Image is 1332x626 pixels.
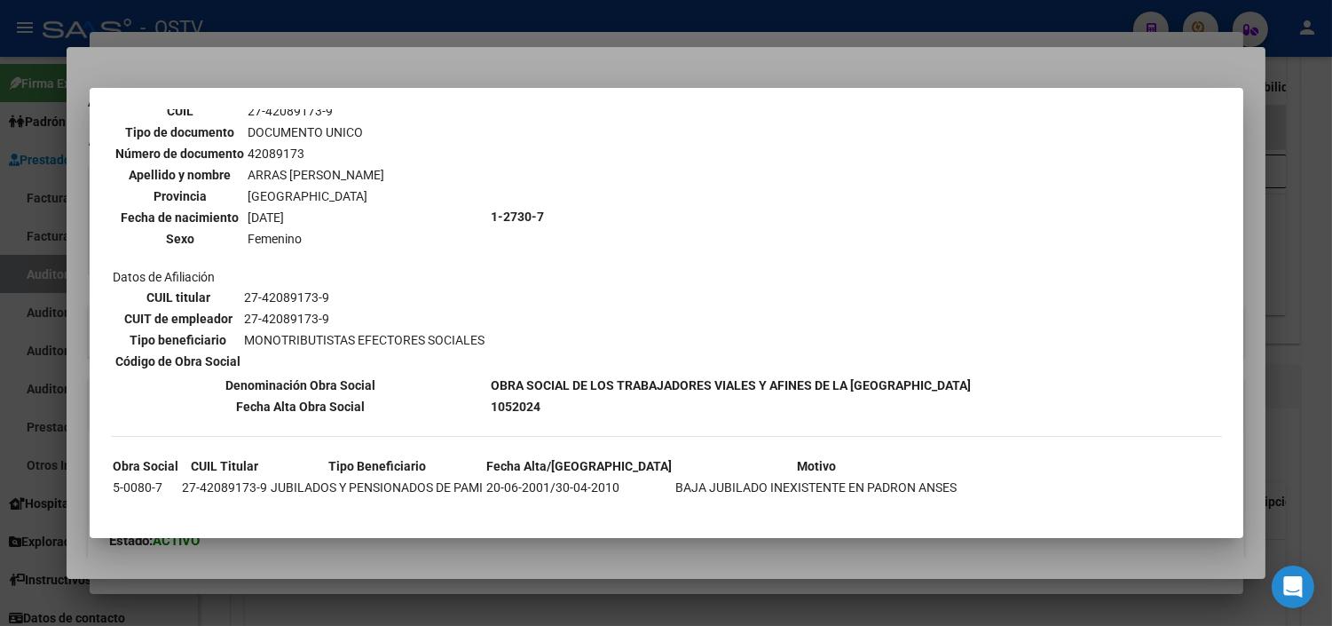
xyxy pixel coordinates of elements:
th: Provincia [115,186,246,206]
th: Motivo [675,456,958,476]
td: DOCUMENTO UNICO [248,123,386,142]
td: 20-06-2001/30-04-2010 [486,478,674,497]
th: Denominación Obra Social [113,376,489,395]
th: Tipo Beneficiario [271,456,485,476]
td: 27-42089173-9 [244,288,486,307]
th: Apellido y nombre [115,165,246,185]
th: Fecha de nacimiento [115,208,246,227]
th: Tipo de documento [115,123,246,142]
td: Femenino [248,229,386,249]
th: CUIL titular [115,288,242,307]
td: ARRAS [PERSON_NAME] [248,165,386,185]
td: 27-42089173-9 [182,478,269,497]
td: 27-42089173-9 [244,309,486,329]
td: [GEOGRAPHIC_DATA] [248,186,386,206]
th: Sexo [115,229,246,249]
th: Número de documento [115,144,246,163]
td: BAJA JUBILADO INEXISTENTE EN PADRON ANSES [675,478,958,497]
th: CUIL Titular [182,456,269,476]
th: Fecha Alta Obra Social [113,397,489,416]
b: 1052024 [492,400,541,414]
td: 42089173 [248,144,386,163]
b: OBRA SOCIAL DE LOS TRABAJADORES VIALES Y AFINES DE LA [GEOGRAPHIC_DATA] [492,378,972,392]
th: Obra Social [113,456,180,476]
td: 27-42089173-9 [248,101,386,121]
th: Tipo beneficiario [115,330,242,350]
div: Open Intercom Messenger [1272,566,1314,608]
th: Código de Obra Social [115,352,242,371]
th: CUIT de empleador [115,309,242,329]
th: Fecha Alta/[GEOGRAPHIC_DATA] [486,456,674,476]
b: 1-2730-7 [492,210,545,224]
td: MONOTRIBUTISTAS EFECTORES SOCIALES [244,330,486,350]
td: [DATE] [248,208,386,227]
td: JUBILADOS Y PENSIONADOS DE PAMI [271,478,485,497]
th: CUIL [115,101,246,121]
td: 5-0080-7 [113,478,180,497]
td: Datos personales Datos de Afiliación [113,59,489,374]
